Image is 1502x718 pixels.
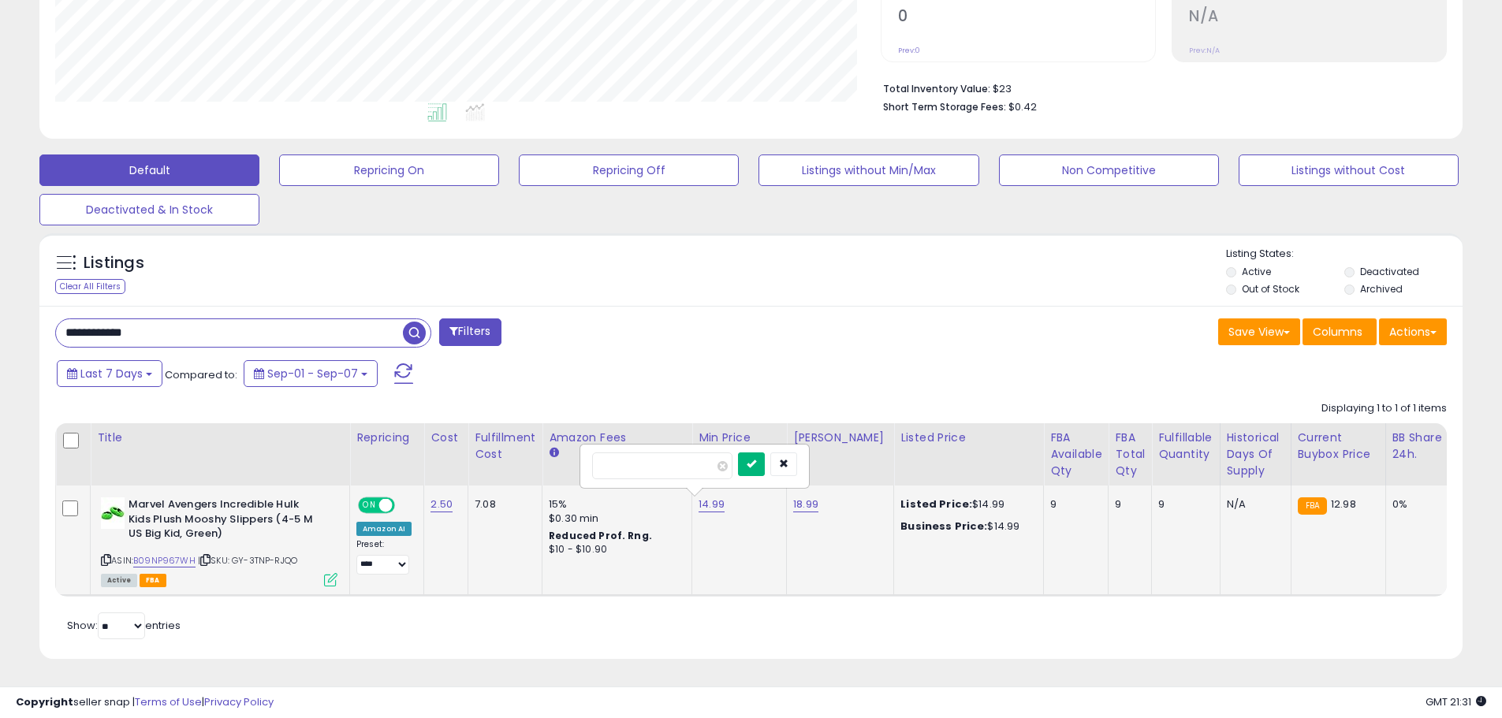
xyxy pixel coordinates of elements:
[97,430,343,446] div: Title
[883,100,1006,113] b: Short Term Storage Fees:
[475,430,535,463] div: Fulfillment Cost
[356,522,412,536] div: Amazon AI
[1392,430,1450,463] div: BB Share 24h.
[16,695,274,710] div: seller snap | |
[356,539,412,575] div: Preset:
[140,574,166,587] span: FBA
[898,46,920,55] small: Prev: 0
[549,497,680,512] div: 15%
[1298,430,1379,463] div: Current Buybox Price
[244,360,378,387] button: Sep-01 - Sep-07
[1115,497,1139,512] div: 9
[699,497,725,512] a: 14.99
[758,154,978,186] button: Listings without Min/Max
[360,499,379,512] span: ON
[101,574,137,587] span: All listings currently available for purchase on Amazon
[165,367,237,382] span: Compared to:
[1189,7,1446,28] h2: N/A
[1242,265,1271,278] label: Active
[549,529,652,542] b: Reduced Prof. Rng.
[356,430,417,446] div: Repricing
[793,497,818,512] a: 18.99
[999,154,1219,186] button: Non Competitive
[133,554,196,567] a: B09NP967WH
[699,430,780,446] div: Min Price
[393,499,418,512] span: OFF
[1392,497,1444,512] div: 0%
[475,497,530,512] div: 7.08
[198,554,297,567] span: | SKU: GY-3TNP-RJQO
[101,497,125,529] img: 3130xnGC+IL._SL40_.jpg
[80,366,143,381] span: Last 7 Days
[1050,497,1096,512] div: 9
[549,430,685,446] div: Amazon Fees
[1379,318,1447,345] button: Actions
[430,497,453,512] a: 2.50
[101,497,337,585] div: ASIN:
[1227,430,1284,479] div: Historical Days Of Supply
[1331,497,1356,512] span: 12.98
[1158,430,1213,463] div: Fulfillable Quantity
[55,279,125,294] div: Clear All Filters
[549,446,558,460] small: Amazon Fees.
[1298,497,1327,515] small: FBA
[1360,265,1419,278] label: Deactivated
[549,543,680,556] div: $10 - $10.90
[900,519,1031,534] div: $14.99
[1189,46,1220,55] small: Prev: N/A
[900,519,987,534] b: Business Price:
[1303,318,1377,345] button: Columns
[39,194,259,225] button: Deactivated & In Stock
[135,694,202,709] a: Terms of Use
[898,7,1155,28] h2: 0
[39,154,259,186] button: Default
[204,694,274,709] a: Privacy Policy
[1050,430,1101,479] div: FBA Available Qty
[1321,401,1447,416] div: Displaying 1 to 1 of 1 items
[1239,154,1459,186] button: Listings without Cost
[900,430,1037,446] div: Listed Price
[793,430,887,446] div: [PERSON_NAME]
[1426,694,1486,709] span: 2025-09-15 21:31 GMT
[1242,282,1299,296] label: Out of Stock
[883,78,1435,97] li: $23
[519,154,739,186] button: Repricing Off
[900,497,1031,512] div: $14.99
[67,618,181,633] span: Show: entries
[1008,99,1037,114] span: $0.42
[430,430,461,446] div: Cost
[883,82,990,95] b: Total Inventory Value:
[1115,430,1145,479] div: FBA Total Qty
[1158,497,1207,512] div: 9
[1360,282,1403,296] label: Archived
[129,497,320,545] b: Marvel Avengers Incredible Hulk Kids Plush Mooshy Slippers (4-5 M US Big Kid, Green)
[1226,247,1463,262] p: Listing States:
[279,154,499,186] button: Repricing On
[1227,497,1279,512] div: N/A
[1218,318,1300,345] button: Save View
[16,694,73,709] strong: Copyright
[84,252,144,274] h5: Listings
[549,512,680,526] div: $0.30 min
[267,366,358,381] span: Sep-01 - Sep-07
[1313,324,1362,340] span: Columns
[57,360,162,387] button: Last 7 Days
[900,497,972,512] b: Listed Price:
[439,318,501,346] button: Filters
